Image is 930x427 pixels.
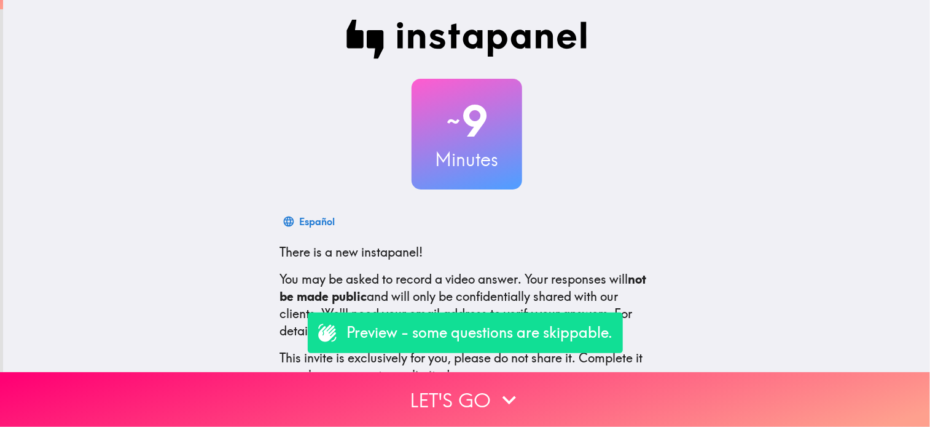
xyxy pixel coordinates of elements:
div: Español [300,213,335,230]
p: You may be asked to record a video answer. Your responses will and will only be confidentially sh... [280,271,654,340]
span: ~ [445,103,463,140]
h3: Minutes [412,146,522,172]
h2: 9 [412,96,522,146]
p: Preview - some questions are skippable. [347,322,613,343]
span: There is a new instapanel! [280,244,423,260]
button: Español [280,209,340,234]
img: Instapanel [346,20,587,59]
b: not be made public [280,271,647,304]
p: This invite is exclusively for you, please do not share it. Complete it soon because spots are li... [280,349,654,384]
